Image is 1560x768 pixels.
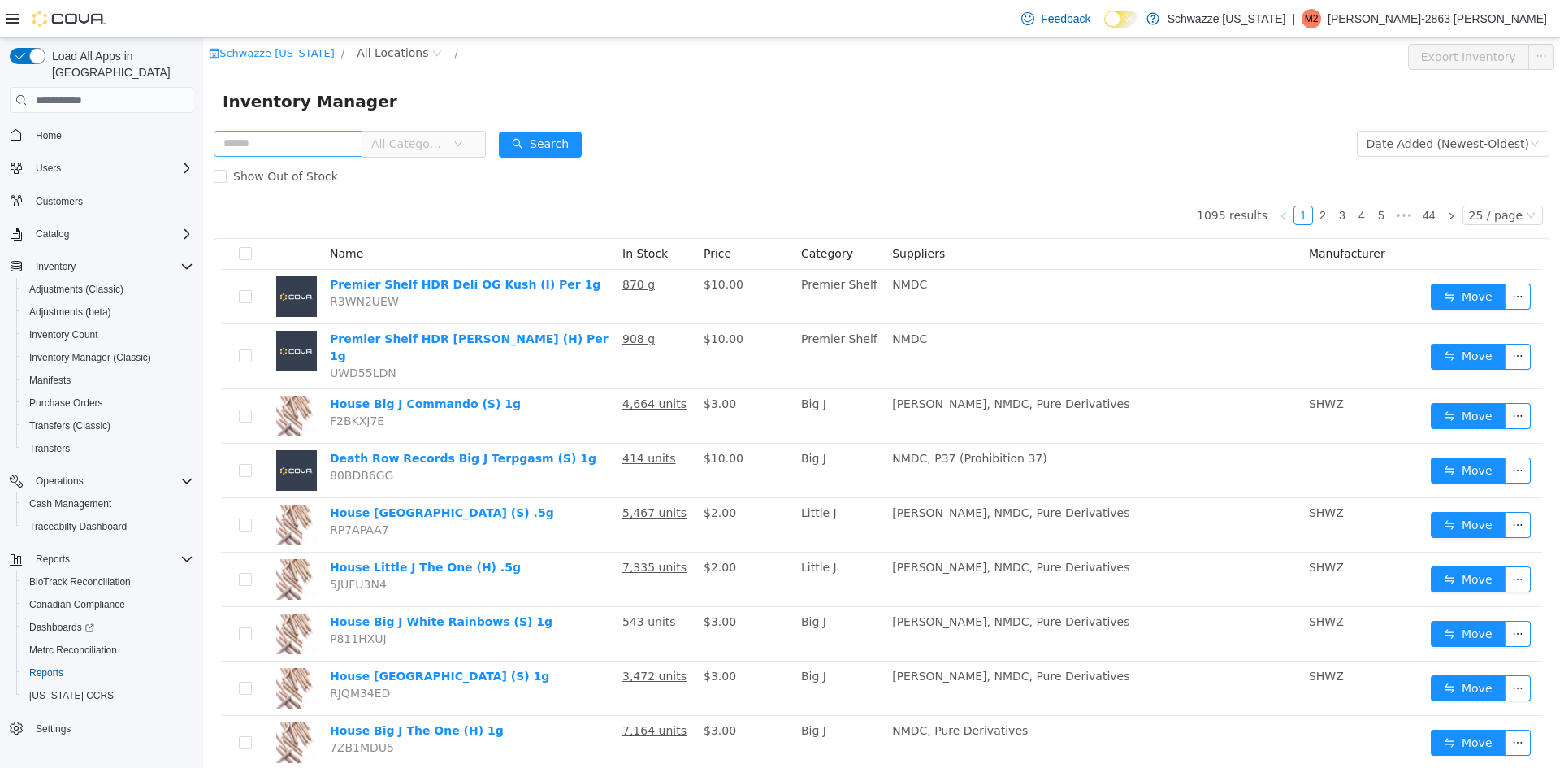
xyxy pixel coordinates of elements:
span: Users [36,162,61,175]
span: Inventory [29,257,193,276]
span: RP7APAA7 [127,485,186,498]
span: $2.00 [500,523,533,536]
img: House Little J Trap Island (S) .5g hero shot [73,466,114,507]
span: Suppliers [689,209,742,222]
button: icon: swapMove [1228,692,1302,718]
button: Canadian Compliance [16,593,200,616]
u: 5,467 units [419,468,483,481]
span: Operations [29,471,193,491]
button: icon: ellipsis [1302,528,1328,554]
span: [US_STATE] CCRS [29,689,114,702]
li: 1095 results [994,167,1064,187]
button: icon: ellipsis [1302,245,1328,271]
span: Adjustments (beta) [23,302,193,322]
img: Premier Shelf HDR Deli OG Kush (I) Per 1g placeholder [73,238,114,279]
span: P811HXUJ [127,594,184,607]
a: 44 [1215,168,1237,186]
a: Adjustments (beta) [23,302,118,322]
a: Premier Shelf HDR Deli OG Kush (I) Per 1g [127,240,397,253]
button: icon: ellipsis [1302,419,1328,445]
span: Inventory Manager (Classic) [23,348,193,367]
button: Reports [29,549,76,569]
button: Transfers [16,437,200,460]
span: Settings [29,718,193,739]
span: Inventory [36,260,76,273]
li: 44 [1214,167,1238,187]
span: Settings [36,722,71,735]
a: Transfers [23,439,76,458]
button: icon: swapMove [1228,637,1302,663]
span: Catalog [36,228,69,241]
span: Metrc Reconciliation [29,644,117,657]
i: icon: right [1243,173,1253,183]
li: Next Page [1238,167,1258,187]
td: Big J [591,623,682,678]
button: Cash Management [16,492,200,515]
button: Users [29,158,67,178]
span: SHWZ [1106,577,1141,590]
a: Canadian Compliance [23,595,132,614]
button: Reports [16,662,200,684]
span: $2.00 [500,468,533,481]
a: Settings [29,719,77,739]
span: UWD55LDN [127,328,193,341]
button: Metrc Reconciliation [16,639,200,662]
button: Inventory [29,257,82,276]
a: 2 [1111,168,1129,186]
span: Reports [36,553,70,566]
span: Reports [23,663,193,683]
button: icon: ellipsis [1302,692,1328,718]
button: Reports [3,548,200,571]
a: Transfers (Classic) [23,416,117,436]
span: Traceabilty Dashboard [23,517,193,536]
li: 4 [1149,167,1168,187]
div: 25 / page [1266,168,1319,186]
button: icon: swapMove [1228,583,1302,609]
span: Customers [36,195,83,208]
a: [US_STATE] CCRS [23,686,120,705]
span: Reports [29,549,193,569]
a: Premier Shelf HDR [PERSON_NAME] (H) Per 1g [127,294,405,324]
button: [US_STATE] CCRS [16,684,200,707]
a: House Big J The One (H) 1g [127,686,301,699]
span: Customers [29,191,193,211]
button: icon: ellipsis [1302,365,1328,391]
span: Canadian Compliance [23,595,193,614]
span: Purchase Orders [29,397,103,410]
span: $3.00 [500,359,533,372]
span: SHWZ [1106,359,1141,372]
p: Schwazze [US_STATE] [1168,9,1286,28]
span: $3.00 [500,577,533,590]
img: House Little J The One (H) .5g hero shot [73,521,114,562]
img: House Big J White Rainbows (S) 1g hero shot [73,575,114,616]
button: icon: ellipsis [1302,306,1328,332]
span: Inventory Count [29,328,98,341]
span: / [138,9,141,21]
a: Inventory Count [23,325,105,345]
a: 1 [1091,168,1109,186]
td: Big J [591,678,682,732]
img: House Big J Trap Island (S) 1g hero shot [73,630,114,670]
button: Export Inventory [1205,6,1326,32]
button: icon: ellipsis [1325,6,1351,32]
button: icon: swapMove [1228,306,1302,332]
span: $10.00 [500,414,540,427]
a: Inventory Manager (Classic) [23,348,158,367]
li: 1 [1090,167,1110,187]
button: Home [3,123,200,146]
span: Load All Apps in [GEOGRAPHIC_DATA] [45,48,193,80]
span: Dashboards [29,621,94,634]
p: | [1292,9,1295,28]
a: Feedback [1015,2,1097,35]
td: Little J [591,460,682,514]
u: 908 g [419,294,452,307]
button: Transfers (Classic) [16,414,200,437]
li: 2 [1110,167,1129,187]
span: In Stock [419,209,465,222]
button: Adjustments (Classic) [16,278,200,301]
u: 4,664 units [419,359,483,372]
span: Dashboards [23,618,193,637]
button: Traceabilty Dashboard [16,515,200,538]
span: [PERSON_NAME], NMDC, Pure Derivatives [689,523,926,536]
button: icon: ellipsis [1302,474,1328,500]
